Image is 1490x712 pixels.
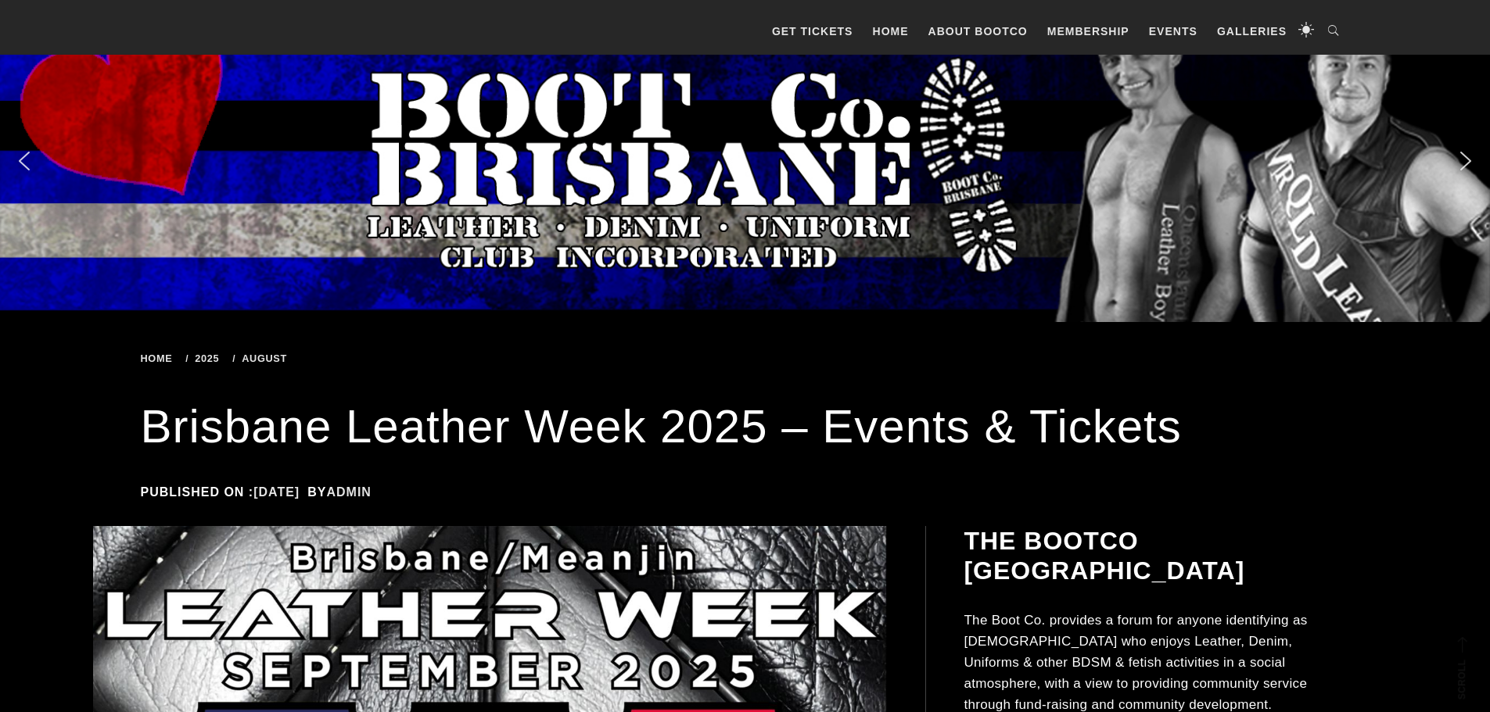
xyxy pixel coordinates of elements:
[253,485,300,499] a: [DATE]
[141,395,1350,458] h1: Brisbane Leather Week 2025 – Events & Tickets
[921,8,1036,55] a: About BootCo
[964,526,1347,586] h2: The BootCo [GEOGRAPHIC_DATA]
[232,352,293,364] a: August
[865,8,917,55] a: Home
[1039,8,1137,55] a: Membership
[141,485,308,499] span: Published on :
[1453,148,1478,174] img: next arrow
[141,353,603,364] div: Breadcrumbs
[326,485,371,499] a: admin
[1141,8,1205,55] a: Events
[12,148,37,174] img: previous arrow
[764,8,861,55] a: GET TICKETS
[185,352,224,364] a: 2025
[141,352,178,364] a: Home
[1209,8,1294,55] a: Galleries
[1456,660,1467,699] strong: Scroll
[307,485,379,499] span: by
